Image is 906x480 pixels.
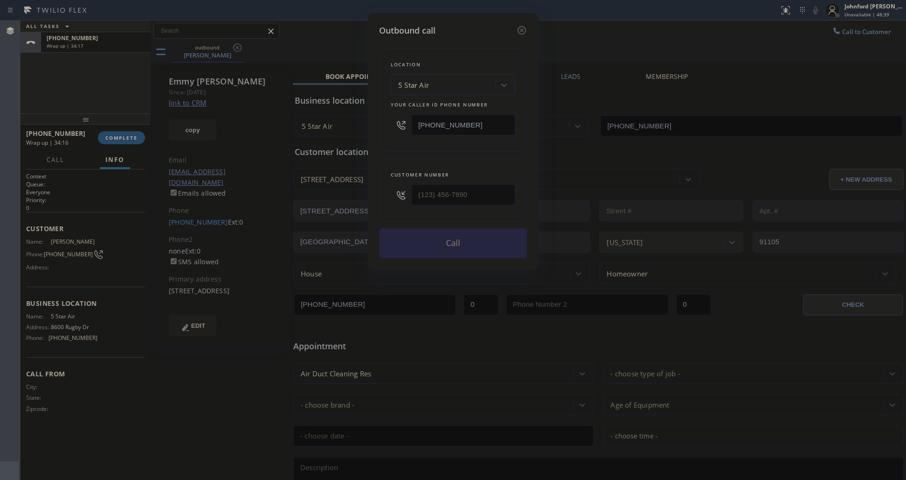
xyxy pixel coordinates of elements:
[379,24,436,37] h5: Outbound call
[398,80,429,91] div: 5 Star Air
[411,114,515,135] input: (123) 456-7890
[411,184,515,205] input: (123) 456-7890
[391,100,515,110] div: Your caller id phone number
[391,170,515,180] div: Customer number
[391,60,515,70] div: Location
[379,228,527,258] button: Call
